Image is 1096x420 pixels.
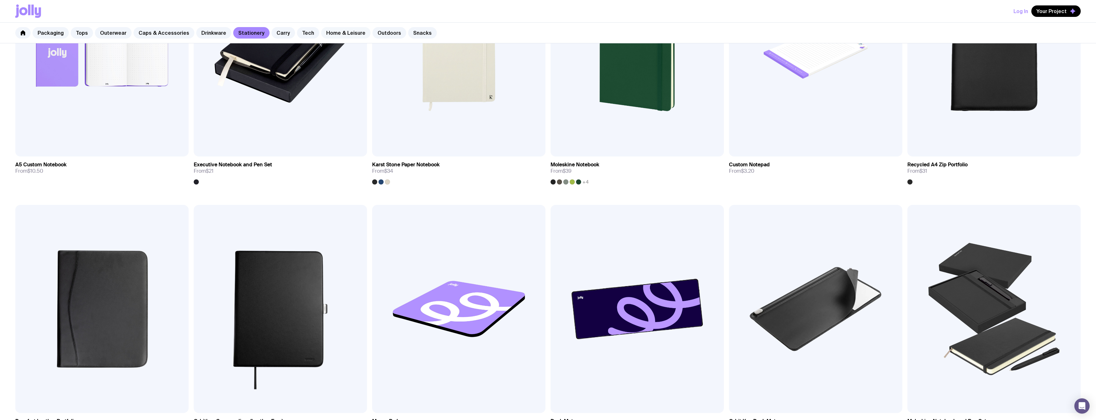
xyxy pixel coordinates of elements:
[563,168,572,174] span: $39
[907,168,927,174] span: From
[551,156,724,185] a: Moleskine NotebookFrom$39+4
[15,168,43,174] span: From
[1013,5,1028,17] button: Log In
[194,168,213,174] span: From
[321,27,371,39] a: Home & Leisure
[233,27,270,39] a: Stationery
[372,27,406,39] a: Outdoors
[551,168,572,174] span: From
[919,168,927,174] span: $31
[27,168,43,174] span: $10.50
[297,27,319,39] a: Tech
[372,156,545,185] a: Karst Stone Paper NotebookFrom$34
[907,162,968,168] h3: Recycled A4 Zip Portfolio
[95,27,132,39] a: Outerwear
[408,27,437,39] a: Snacks
[1036,8,1067,14] span: Your Project
[582,179,589,185] span: +4
[133,27,194,39] a: Caps & Accessories
[206,168,213,174] span: $21
[729,162,770,168] h3: Custom Notepad
[907,156,1081,185] a: Recycled A4 Zip PortfolioFrom$31
[271,27,295,39] a: Carry
[384,168,393,174] span: $34
[551,162,599,168] h3: Moleskine Notebook
[196,27,231,39] a: Drinkware
[741,168,754,174] span: $3.20
[729,156,902,179] a: Custom NotepadFrom$3.20
[15,162,67,168] h3: A5 Custom Notebook
[194,162,272,168] h3: Executive Notebook and Pen Set
[32,27,69,39] a: Packaging
[1031,5,1081,17] button: Your Project
[15,156,189,179] a: A5 Custom NotebookFrom$10.50
[1074,398,1090,414] div: Open Intercom Messenger
[71,27,93,39] a: Tops
[194,156,367,185] a: Executive Notebook and Pen SetFrom$21
[729,168,754,174] span: From
[372,162,440,168] h3: Karst Stone Paper Notebook
[372,168,393,174] span: From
